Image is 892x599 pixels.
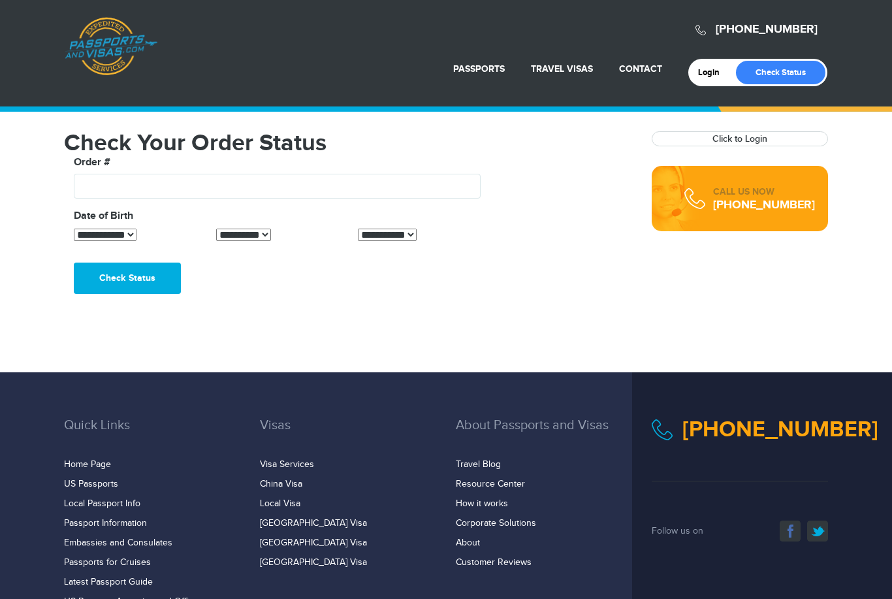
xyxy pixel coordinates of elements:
[74,263,181,294] button: Check Status
[260,538,367,548] a: [GEOGRAPHIC_DATA] Visa
[64,479,118,489] a: US Passports
[456,498,508,509] a: How it works
[64,131,632,155] h1: Check Your Order Status
[619,63,662,74] a: Contact
[64,498,140,509] a: Local Passport Info
[807,521,828,542] a: twitter
[64,418,240,452] h3: Quick Links
[716,22,818,37] a: [PHONE_NUMBER]
[712,133,767,144] a: Click to Login
[713,186,815,199] div: CALL US NOW
[456,518,536,528] a: Corporate Solutions
[74,208,133,224] label: Date of Birth
[698,67,729,78] a: Login
[64,538,172,548] a: Embassies and Consulates
[74,155,110,170] label: Order #
[713,198,815,212] a: [PHONE_NUMBER]
[456,538,480,548] a: About
[260,418,436,452] h3: Visas
[64,459,111,470] a: Home Page
[65,17,157,76] a: Passports & [DOMAIN_NAME]
[652,526,703,536] span: Follow us on
[260,557,367,568] a: [GEOGRAPHIC_DATA] Visa
[64,518,147,528] a: Passport Information
[456,479,525,489] a: Resource Center
[682,416,878,443] a: [PHONE_NUMBER]
[260,498,300,509] a: Local Visa
[260,459,314,470] a: Visa Services
[260,479,302,489] a: China Visa
[531,63,593,74] a: Travel Visas
[780,521,801,542] a: facebook
[736,61,825,84] a: Check Status
[453,63,505,74] a: Passports
[456,418,632,452] h3: About Passports and Visas
[64,577,153,587] a: Latest Passport Guide
[64,557,151,568] a: Passports for Cruises
[456,459,501,470] a: Travel Blog
[260,518,367,528] a: [GEOGRAPHIC_DATA] Visa
[456,557,532,568] a: Customer Reviews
